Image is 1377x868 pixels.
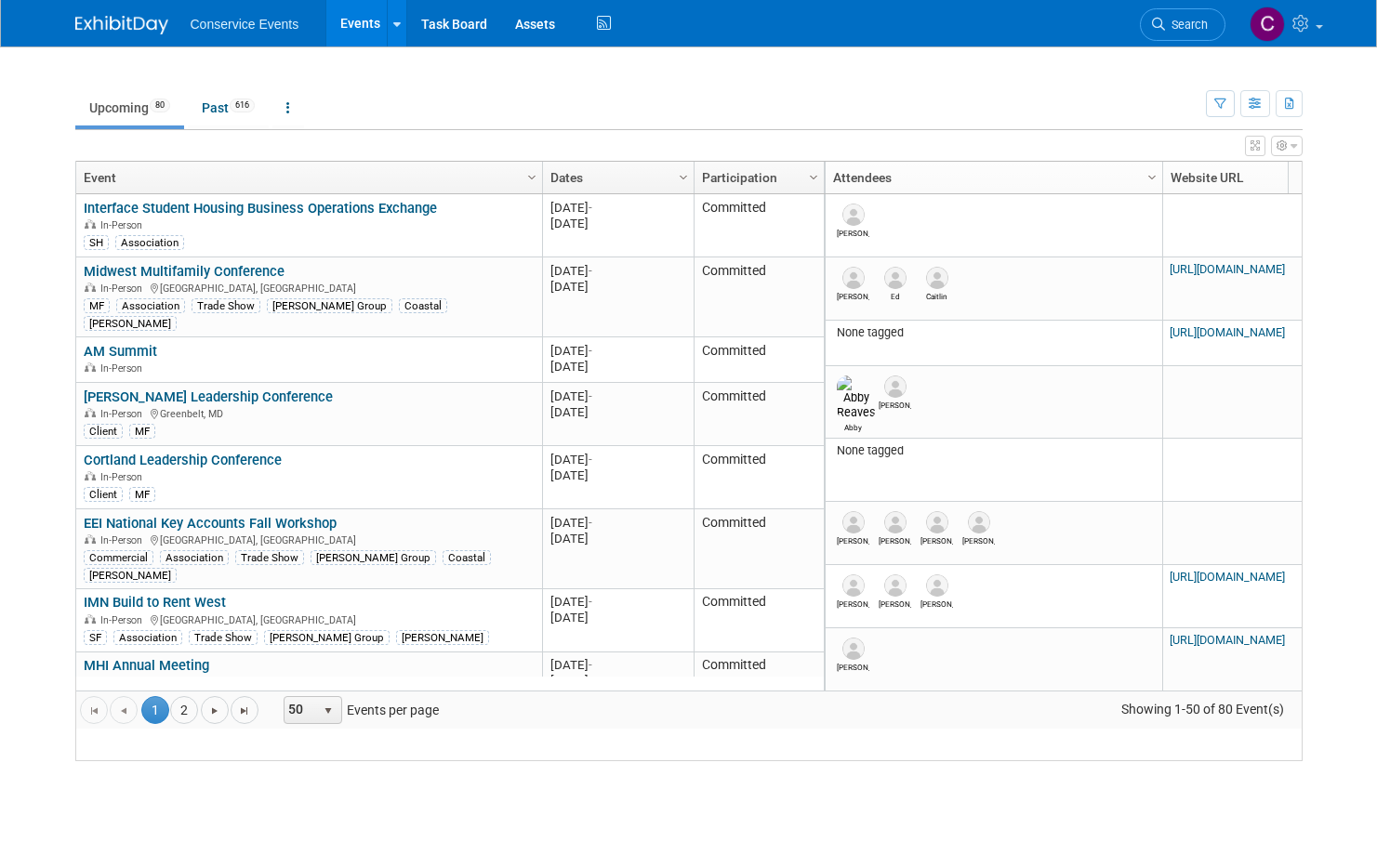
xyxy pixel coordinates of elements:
a: Column Settings [522,162,542,190]
div: Commercial [84,550,153,565]
div: [DATE] [550,452,685,467]
td: Committed [694,589,824,652]
span: 80 [150,99,170,112]
img: In-Person Event [85,471,96,480]
div: Client [84,424,123,439]
span: In-Person [100,362,148,375]
a: Go to the next page [201,696,229,724]
div: [PERSON_NAME] [84,568,177,583]
div: Client [84,487,123,502]
img: In-Person Event [85,283,96,292]
div: Shelby Sargent [962,533,995,546]
div: [DATE] [550,673,685,689]
img: Ian Clark [926,574,948,597]
a: [URL][DOMAIN_NAME] [1170,262,1285,276]
td: Committed [694,509,824,589]
span: - [589,344,592,358]
a: Go to the last page [231,696,258,724]
a: Upcoming80 [75,90,184,125]
a: EEI National Key Accounts Fall Workshop [84,515,337,532]
div: [DATE] [550,467,685,483]
span: Showing 1-50 of 80 Event(s) [1104,696,1301,722]
div: Jennifer Love [837,226,869,238]
div: Greenbelt, MD [84,405,534,421]
span: In-Person [100,534,148,546]
img: In-Person Event [85,614,96,624]
div: [DATE] [550,263,685,279]
div: Mike Heap [837,597,869,609]
a: IMN Build to Rent West [84,594,226,611]
td: Committed [694,257,824,337]
div: Mary Lou Cabrera [837,289,869,301]
div: Zach Beck [837,660,869,672]
div: [DATE] [550,279,685,295]
span: Column Settings [524,170,539,185]
div: [GEOGRAPHIC_DATA], [GEOGRAPHIC_DATA] [84,280,534,296]
a: Go to the first page [80,696,108,724]
div: [PERSON_NAME] [84,316,177,331]
span: Column Settings [806,170,821,185]
div: MF [84,298,110,313]
a: Search [1140,8,1225,41]
td: Committed [694,446,824,509]
a: AM Summit [84,343,157,360]
span: Column Settings [1145,170,1159,185]
div: [PERSON_NAME] Group [264,630,390,645]
span: Go to the next page [207,704,222,718]
div: [DATE] [550,657,685,673]
img: In-Person Event [85,408,96,417]
img: Caitlin Reed [926,267,948,289]
a: Go to the previous page [110,696,138,724]
a: [PERSON_NAME] Leadership Conference [84,388,333,405]
img: Mike Heap [842,574,865,597]
span: 1 [141,696,169,724]
img: Zach Beck [842,638,865,660]
span: - [589,658,592,672]
img: Brandon Sisson [842,511,865,533]
span: - [589,389,592,403]
img: Abby Reaves [837,375,876,420]
td: Committed [694,383,824,446]
span: Column Settings [1284,170,1299,185]
div: Ed Torres [879,289,911,301]
div: Tanya Kessel [879,533,911,546]
div: [DATE] [550,404,685,420]
a: [URL][DOMAIN_NAME] [1170,570,1285,584]
div: Ian Clark [920,597,953,609]
a: MHI Annual Meeting [84,657,209,674]
div: Kimberly Watkins [879,597,911,609]
a: 2 [170,696,198,724]
span: 616 [230,99,255,112]
a: Event [84,162,530,193]
span: In-Person [100,219,148,231]
div: Brandon Sisson [837,533,869,546]
div: [DATE] [550,359,685,375]
a: Participation [702,162,812,193]
a: Column Settings [673,162,694,190]
span: - [589,453,592,467]
div: MF [129,487,155,502]
div: None tagged [832,325,1155,340]
td: Committed [694,194,824,257]
span: In-Person [100,471,148,483]
a: Cortland Leadership Conference [84,452,282,468]
div: [GEOGRAPHIC_DATA], [GEOGRAPHIC_DATA] [84,612,534,627]
div: Trade Show [189,630,258,645]
img: Karen Rogers [884,375,907,398]
div: Trade Show [192,298,260,313]
span: Events per page [259,696,457,724]
a: Column Settings [1142,162,1162,190]
span: In-Person [100,283,148,295]
div: SF [84,630,107,645]
div: [DATE] [550,200,685,216]
img: Ed Torres [884,267,907,289]
span: 50 [285,697,316,723]
div: Carlsbad, [GEOGRAPHIC_DATA] [84,675,534,690]
span: - [589,595,592,609]
div: [PERSON_NAME] Group [267,298,392,313]
img: Kimberly Watkins [884,574,907,597]
div: MF [129,424,155,439]
div: [DATE] [550,343,685,359]
a: Interface Student Housing Business Operations Exchange [84,200,437,217]
span: Column Settings [676,170,691,185]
